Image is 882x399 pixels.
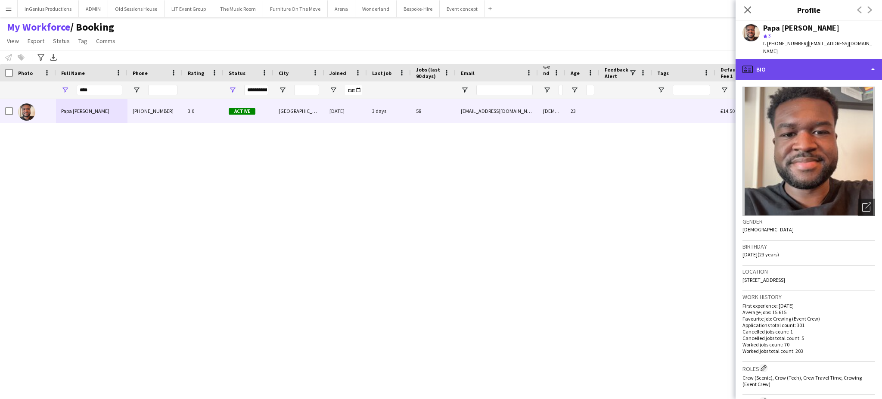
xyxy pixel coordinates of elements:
[213,0,263,17] button: The Music Room
[763,24,839,32] div: Papa [PERSON_NAME]
[605,66,629,79] span: Feedback Alert
[372,70,391,76] span: Last job
[229,86,236,94] button: Open Filter Menu
[742,341,875,348] p: Worked jobs count: 70
[329,86,337,94] button: Open Filter Menu
[93,35,119,47] a: Comms
[543,63,550,83] span: Gender
[763,40,808,47] span: t. [PHONE_NUMBER]
[742,309,875,315] p: Average jobs: 15.615
[456,99,538,123] div: [EMAIL_ADDRESS][DOMAIN_NAME]
[183,99,224,123] div: 3.0
[742,364,875,373] h3: Roles
[858,199,875,216] div: Open photos pop-in
[742,315,875,322] p: Favourite job: Crewing (Event Crew)
[476,85,533,95] input: Email Filter Input
[559,85,563,95] input: Gender Filter Input
[50,35,73,47] a: Status
[133,86,140,94] button: Open Filter Menu
[736,59,882,80] div: Bio
[294,85,319,95] input: City Filter Input
[440,0,485,17] button: Event concept
[70,21,114,34] span: Booking
[565,99,599,123] div: 23
[742,218,875,225] h3: Gender
[721,86,728,94] button: Open Filter Menu
[742,374,862,387] span: Crew (Scenic), Crew (Tech), Crew Travel Time, Crewing (Event Crew)
[742,243,875,250] h3: Birthday
[571,70,580,76] span: Age
[53,37,70,45] span: Status
[721,108,735,114] span: £14.50
[36,52,46,62] app-action-btn: Advanced filters
[133,70,148,76] span: Phone
[324,99,367,123] div: [DATE]
[61,86,69,94] button: Open Filter Menu
[657,70,669,76] span: Tags
[742,226,794,233] span: [DEMOGRAPHIC_DATA]
[355,0,397,17] button: Wonderland
[165,0,213,17] button: LIT Event Group
[416,66,440,79] span: Jobs (last 90 days)
[768,32,771,39] span: 3
[96,37,115,45] span: Comms
[108,0,165,17] button: Old Sessions House
[742,277,785,283] span: [STREET_ADDRESS]
[742,335,875,341] p: Cancelled jobs total count: 5
[263,0,328,17] button: Furniture On The Move
[273,99,324,123] div: [GEOGRAPHIC_DATA]
[367,99,411,123] div: 3 days
[279,70,289,76] span: City
[742,251,779,258] span: [DATE] (23 years)
[7,21,70,34] a: My Workforce
[28,37,44,45] span: Export
[763,40,872,54] span: | [EMAIL_ADDRESS][DOMAIN_NAME]
[538,99,565,123] div: [DEMOGRAPHIC_DATA]
[18,103,35,121] img: Papa Opoku-Adjei
[742,328,875,335] p: Cancelled jobs count: 1
[148,85,177,95] input: Phone Filter Input
[345,85,362,95] input: Joined Filter Input
[397,0,440,17] button: Bespoke-Hire
[279,86,286,94] button: Open Filter Menu
[61,70,85,76] span: Full Name
[229,70,245,76] span: Status
[657,86,665,94] button: Open Filter Menu
[461,86,469,94] button: Open Filter Menu
[78,37,87,45] span: Tag
[18,70,33,76] span: Photo
[328,0,355,17] button: Arena
[742,348,875,354] p: Worked jobs total count: 203
[329,70,346,76] span: Joined
[571,86,578,94] button: Open Filter Menu
[742,87,875,216] img: Crew avatar or photo
[75,35,91,47] a: Tag
[24,35,48,47] a: Export
[742,268,875,275] h3: Location
[79,0,108,17] button: ADMIN
[673,85,710,95] input: Tags Filter Input
[7,37,19,45] span: View
[586,85,594,95] input: Age Filter Input
[721,66,766,79] span: Default Hourly Fee 1
[543,86,551,94] button: Open Filter Menu
[736,4,882,16] h3: Profile
[411,99,456,123] div: 58
[48,52,59,62] app-action-btn: Export XLSX
[742,302,875,309] p: First experience: [DATE]
[3,35,22,47] a: View
[742,293,875,301] h3: Work history
[742,322,875,328] p: Applications total count: 301
[77,85,122,95] input: Full Name Filter Input
[229,108,255,115] span: Active
[461,70,475,76] span: Email
[61,108,109,114] span: Papa [PERSON_NAME]
[127,99,183,123] div: [PHONE_NUMBER]
[18,0,79,17] button: InGenius Productions
[188,70,204,76] span: Rating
